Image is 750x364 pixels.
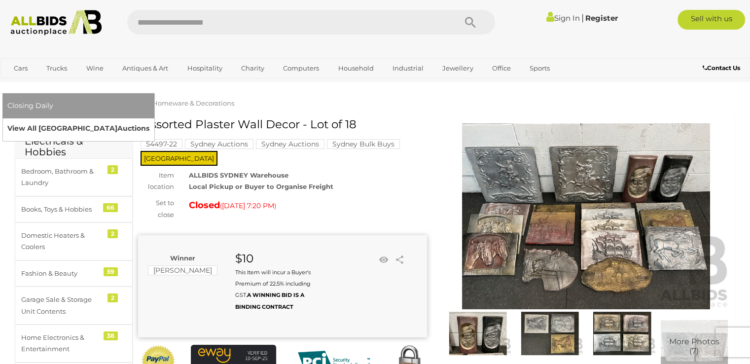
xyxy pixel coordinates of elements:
[588,312,655,355] img: Assorted Plaster Wall Decor - Lot of 18
[21,230,103,253] div: Domestic Heaters & Coolers
[256,140,324,148] a: Sydney Auctions
[104,331,118,340] div: 38
[107,229,118,238] div: 2
[15,158,133,196] a: Bedroom, Bathroom & Laundry 2
[181,60,229,76] a: Hospitality
[15,260,133,287] a: Fashion & Beauty 59
[523,60,556,76] a: Sports
[442,123,731,309] img: Assorted Plaster Wall Decor - Lot of 18
[15,287,133,325] a: Garage Sale & Storage Unit Contents 2
[546,13,579,23] a: Sign In
[235,60,271,76] a: Charity
[116,60,175,76] a: Antiques & Art
[170,254,195,262] b: Winner
[585,13,617,23] a: Register
[103,203,118,212] div: 66
[141,140,182,148] a: 54497-22
[222,201,274,210] span: [DATE] 7:20 PM
[386,60,430,76] a: Industrial
[436,60,479,76] a: Jewellery
[277,60,325,76] a: Computers
[235,269,311,310] small: This Item will incur a Buyer's Premium of 22.5% including GST.
[256,139,324,149] mark: Sydney Auctions
[327,140,400,148] a: Sydney Bulk Buys
[21,166,103,189] div: Bedroom, Bathroom & Laundry
[516,312,583,355] img: Assorted Plaster Wall Decor - Lot of 18
[446,10,495,35] button: Search
[131,197,181,220] div: Set to close
[21,294,103,317] div: Garage Sale & Storage Unit Contents
[141,151,217,166] span: [GEOGRAPHIC_DATA]
[7,76,90,93] a: [GEOGRAPHIC_DATA]
[189,182,333,190] strong: Local Pickup or Buyer to Organise Freight
[15,325,133,363] a: Home Electronics & Entertainment 38
[185,140,253,148] a: Sydney Auctions
[185,139,253,149] mark: Sydney Auctions
[327,139,400,149] mark: Sydney Bulk Buys
[21,332,103,355] div: Home Electronics & Entertainment
[7,60,34,76] a: Cars
[332,60,380,76] a: Household
[107,165,118,174] div: 2
[220,202,276,210] span: ( )
[21,204,103,215] div: Books, Toys & Hobbies
[678,10,745,30] a: Sell with us
[189,200,220,211] strong: Closed
[235,291,304,310] b: A WINNING BID IS A BINDING CONTRACT
[486,60,517,76] a: Office
[703,63,743,73] a: Contact Us
[25,125,123,157] h2: Household Goods, Electricals & Hobbies
[235,252,253,265] strong: $10
[141,139,182,149] mark: 54497-22
[107,293,118,302] div: 2
[104,267,118,276] div: 59
[669,338,719,355] span: More Photos (7)
[581,12,583,23] span: |
[376,253,391,267] li: Watch this item
[148,265,217,275] mark: [PERSON_NAME]
[40,60,73,76] a: Trucks
[444,312,511,355] img: Assorted Plaster Wall Decor - Lot of 18
[5,10,107,36] img: Allbids.com.au
[143,118,425,131] h1: Assorted Plaster Wall Decor - Lot of 18
[152,99,234,107] a: Homeware & Decorations
[703,64,740,72] b: Contact Us
[189,171,288,179] strong: ALLBIDS SYDNEY Warehouse
[131,170,181,193] div: Item location
[15,196,133,222] a: Books, Toys & Hobbies 66
[15,222,133,260] a: Domestic Heaters & Coolers 2
[80,60,110,76] a: Wine
[21,268,103,279] div: Fashion & Beauty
